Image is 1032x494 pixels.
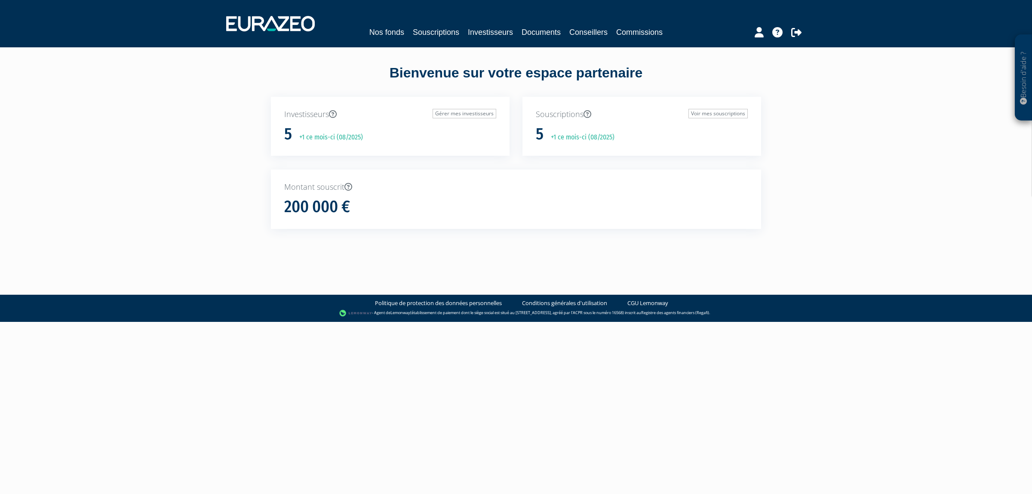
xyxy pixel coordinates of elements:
h1: 200 000 € [284,198,350,216]
div: Bienvenue sur votre espace partenaire [264,63,768,97]
a: Commissions [616,26,663,38]
p: Montant souscrit [284,182,748,193]
h1: 5 [536,125,544,143]
a: Voir mes souscriptions [688,109,748,118]
a: Nos fonds [369,26,404,38]
div: - Agent de (établissement de paiement dont le siège social est situé au [STREET_ADDRESS], agréé p... [9,309,1023,318]
a: Registre des agents financiers (Regafi) [641,310,709,315]
a: Investisseurs [468,26,513,38]
img: logo-lemonway.png [339,309,372,318]
img: 1732889491-logotype_eurazeo_blanc_rvb.png [226,16,315,31]
p: Souscriptions [536,109,748,120]
a: Souscriptions [413,26,459,38]
a: Conditions générales d'utilisation [522,299,607,307]
a: Conseillers [569,26,608,38]
h1: 5 [284,125,292,143]
p: Besoin d'aide ? [1019,39,1029,117]
p: Investisseurs [284,109,496,120]
p: +1 ce mois-ci (08/2025) [293,133,363,142]
a: Documents [522,26,561,38]
a: Lemonway [390,310,410,315]
p: +1 ce mois-ci (08/2025) [545,133,614,142]
a: Gérer mes investisseurs [433,109,496,118]
a: Politique de protection des données personnelles [375,299,502,307]
a: CGU Lemonway [627,299,668,307]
